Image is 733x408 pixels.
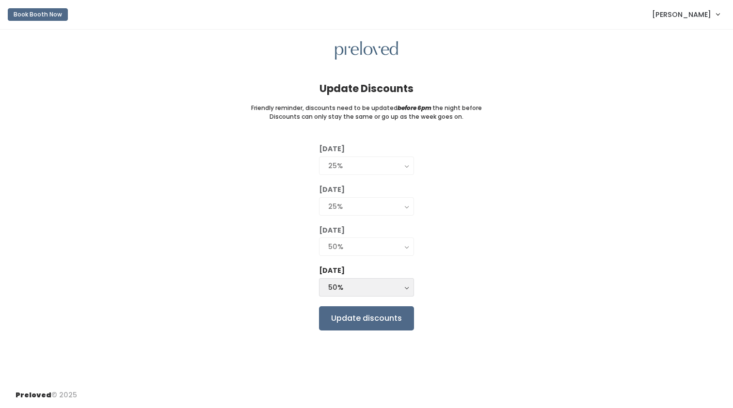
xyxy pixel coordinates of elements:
i: before 6pm [398,104,431,112]
button: Book Booth Now [8,8,68,21]
small: Friendly reminder, discounts need to be updated the night before [251,104,482,112]
a: [PERSON_NAME] [642,4,729,25]
label: [DATE] [319,144,345,154]
div: 25% [328,201,405,212]
div: 50% [328,282,405,293]
input: Update discounts [319,306,414,330]
div: 25% [328,160,405,171]
label: [DATE] [319,185,345,195]
button: 25% [319,197,414,216]
label: [DATE] [319,225,345,235]
a: Book Booth Now [8,4,68,25]
button: 50% [319,278,414,297]
small: Discounts can only stay the same or go up as the week goes on. [270,112,463,121]
span: Preloved [16,390,51,400]
button: 50% [319,237,414,256]
label: [DATE] [319,266,345,276]
h4: Update Discounts [319,83,414,94]
button: 25% [319,157,414,175]
span: [PERSON_NAME] [652,9,711,20]
div: © 2025 [16,382,77,400]
img: preloved logo [335,41,398,60]
div: 50% [328,241,405,252]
